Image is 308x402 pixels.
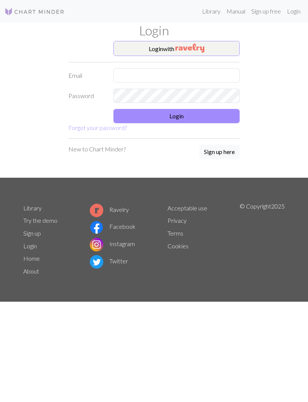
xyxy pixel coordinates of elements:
[19,23,289,38] h1: Login
[64,68,109,83] label: Email
[90,240,135,247] a: Instagram
[68,124,127,131] a: Forgot your password?
[240,202,285,278] p: © Copyright 2025
[90,257,128,264] a: Twitter
[90,204,103,217] img: Ravelry logo
[168,230,183,237] a: Terms
[90,223,136,230] a: Facebook
[23,255,40,262] a: Home
[168,242,189,249] a: Cookies
[90,221,103,234] img: Facebook logo
[5,7,65,16] img: Logo
[90,238,103,251] img: Instagram logo
[68,145,126,154] p: New to Chart Minder?
[284,4,303,19] a: Login
[199,4,223,19] a: Library
[23,230,41,237] a: Sign up
[64,89,109,103] label: Password
[223,4,248,19] a: Manual
[248,4,284,19] a: Sign up free
[199,145,240,159] button: Sign up here
[113,109,240,123] button: Login
[199,145,240,160] a: Sign up here
[23,242,37,249] a: Login
[168,204,207,212] a: Acceptable use
[23,204,42,212] a: Library
[23,217,57,224] a: Try the demo
[175,44,204,53] img: Ravelry
[90,206,129,213] a: Ravelry
[113,41,240,56] button: Loginwith
[90,255,103,269] img: Twitter logo
[168,217,187,224] a: Privacy
[23,267,39,275] a: About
